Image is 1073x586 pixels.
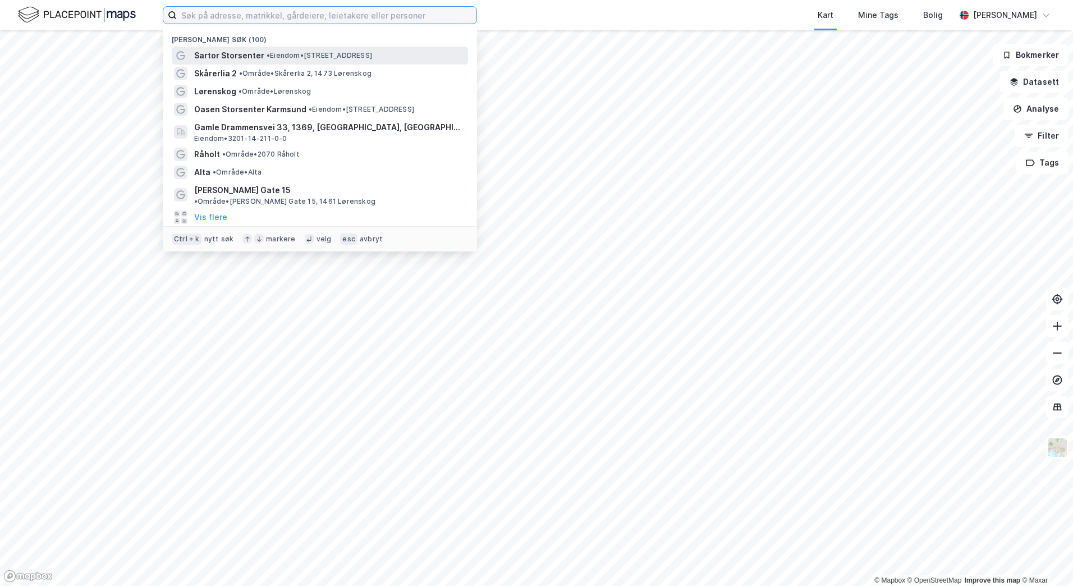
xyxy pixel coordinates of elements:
span: • [267,51,270,59]
span: Område • Lørenskog [239,87,311,96]
span: Lørenskog [194,85,236,98]
button: Analyse [1003,98,1069,120]
div: avbryt [360,235,383,244]
span: Råholt [194,148,220,161]
a: Mapbox homepage [3,570,53,583]
button: Bokmerker [993,44,1069,66]
div: Kart [818,8,833,22]
input: Søk på adresse, matrikkel, gårdeiere, leietakere eller personer [177,7,476,24]
span: Alta [194,166,210,179]
span: Eiendom • [STREET_ADDRESS] [267,51,372,60]
button: Tags [1016,152,1069,174]
div: Mine Tags [858,8,898,22]
div: [PERSON_NAME] [973,8,1037,22]
div: Kontrollprogram for chat [1017,532,1073,586]
span: Område • 2070 Råholt [222,150,300,159]
span: • [239,87,242,95]
img: Z [1047,437,1068,458]
span: Område • Skårerlia 2, 1473 Lørenskog [239,69,372,78]
span: Område • Alta [213,168,262,177]
a: Mapbox [874,576,905,584]
span: Skårerlia 2 [194,67,237,80]
a: Improve this map [965,576,1020,584]
div: velg [317,235,332,244]
div: esc [340,234,357,245]
span: Oasen Storsenter Karmsund [194,103,306,116]
span: • [239,69,242,77]
button: Datasett [1000,71,1069,93]
span: • [194,197,198,205]
span: Område • [PERSON_NAME] Gate 15, 1461 Lørenskog [194,197,375,206]
span: • [213,168,216,176]
span: Gamle Drammensvei 33, 1369, [GEOGRAPHIC_DATA], [GEOGRAPHIC_DATA] [194,121,464,134]
button: Vis flere [194,210,227,224]
span: Sartor Storsenter [194,49,264,62]
div: markere [266,235,295,244]
span: Eiendom • 3201-14-211-0-0 [194,134,287,143]
span: [PERSON_NAME] Gate 15 [194,184,291,197]
div: nytt søk [204,235,234,244]
div: Bolig [923,8,943,22]
iframe: Chat Widget [1017,532,1073,586]
a: OpenStreetMap [907,576,962,584]
span: • [222,150,226,158]
div: [PERSON_NAME] søk (100) [163,26,477,47]
img: logo.f888ab2527a4732fd821a326f86c7f29.svg [18,5,136,25]
span: Eiendom • [STREET_ADDRESS] [309,105,414,114]
span: • [309,105,312,113]
div: Ctrl + k [172,234,202,245]
button: Filter [1015,125,1069,147]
